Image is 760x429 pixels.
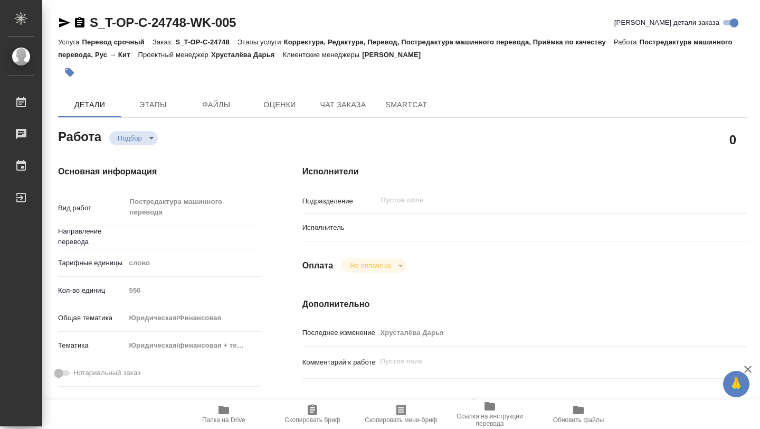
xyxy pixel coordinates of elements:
p: [PERSON_NAME] [362,51,429,59]
span: [PERSON_NAME] детали заказа [614,17,719,28]
input: Пустое поле [380,194,687,207]
p: S_T-OP-C-24748 [175,38,237,46]
h2: Работа [58,126,101,145]
span: Папка на Drive [202,416,245,424]
div: слово [126,254,260,272]
span: Скопировать мини-бриф [365,416,437,424]
p: Проектный менеджер [138,51,211,59]
h2: 0 [729,130,736,148]
span: Скопировать бриф [284,416,340,424]
a: S_T-OP-C-24748-WK-005 [90,15,236,30]
p: Вид работ [58,203,126,213]
p: Кол-во единиц [58,285,126,296]
button: 🙏 [723,371,749,397]
p: Направление перевода [58,226,126,247]
p: Исполнитель [302,222,377,233]
span: Нотариальный заказ [73,368,140,378]
p: Общая тематика [58,313,126,323]
button: Папка на Drive [179,399,268,429]
span: Оценки [254,98,305,111]
p: Услуга [58,38,82,46]
p: Последнее изменение [302,328,377,338]
p: Клиентские менеджеры [283,51,363,59]
span: Детали [64,98,115,111]
p: Перевод срочный [82,38,153,46]
h4: Основная информация [58,165,260,178]
p: Тематика [58,340,126,351]
h4: Исполнители [302,165,748,178]
p: Хрусталёва Дарья [211,51,283,59]
button: Скопировать мини-бриф [357,399,445,429]
button: Добавить тэг [58,61,81,84]
button: Не оплачена [347,261,394,270]
div: Юридическая/финансовая + техника [126,337,260,355]
h4: Дополнительно [302,298,748,311]
h4: Оплата [302,259,334,272]
p: Подразделение [302,196,377,207]
p: Работа [614,38,640,46]
input: Пустое поле [126,283,260,298]
button: Ссылка на инструкции перевода [445,399,534,429]
p: Тарифные единицы [58,258,126,268]
p: Этапы услуги [237,38,284,46]
p: Заказ: [153,38,175,46]
div: Подбор [109,131,158,145]
p: Корректура, Редактура, Перевод, Постредактура машинного перевода, Приёмка по качеству [284,38,614,46]
div: Подбор [341,258,406,273]
div: Юридическая/Финансовая [126,309,260,327]
span: Ссылка на инструкции перевода [452,413,528,427]
button: Скопировать бриф [268,399,357,429]
span: Файлы [191,98,242,111]
button: Скопировать ссылку для ЯМессенджера [58,16,71,29]
button: Подбор [115,134,145,143]
span: SmartCat [381,98,432,111]
button: Скопировать ссылку [73,16,86,29]
textarea: /Clients/Т-ОП-С_Русал Глобал Менеджмент/Orders/S_T-OP-C-24748/Translated/S_T-OP-C-24748-WK-005 [377,393,711,422]
span: Этапы [128,98,178,111]
input: Пустое поле [377,325,711,340]
button: Обновить файлы [534,399,623,429]
p: Комментарий к работе [302,357,377,368]
span: 🙏 [727,373,745,395]
span: Чат заказа [318,98,368,111]
span: Обновить файлы [553,416,604,424]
